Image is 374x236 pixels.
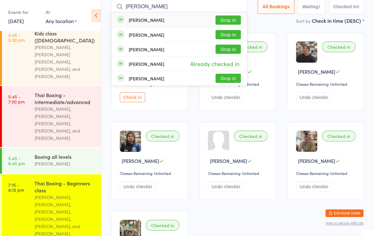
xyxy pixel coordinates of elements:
[35,180,96,194] div: Thai Boxing - Beginners class
[296,182,332,191] button: Undo checkin
[312,17,364,24] div: Check in time (DESC)
[8,7,39,17] div: Events for
[296,18,311,24] label: Sort by
[120,182,156,191] button: Undo checkin
[35,30,96,44] div: Kids class ([DEMOGRAPHIC_DATA])
[296,41,317,63] img: image1719827355.png
[234,41,268,52] div: Checked in
[326,221,364,226] button: how to secure with pin
[129,47,164,52] div: [PERSON_NAME]
[8,94,25,104] time: 5:45 - 7:00 pm
[2,24,101,85] a: 4:45 -5:30 pmKids class ([DEMOGRAPHIC_DATA])[PERSON_NAME], [PERSON_NAME] [PERSON_NAME], [PERSON_N...
[2,148,101,174] a: 5:45 -6:45 pmBoxing all levels[PERSON_NAME]
[146,220,179,231] div: Checked in
[46,17,77,24] div: Any location
[35,44,96,80] div: [PERSON_NAME], [PERSON_NAME] [PERSON_NAME], [PERSON_NAME], and [PERSON_NAME]
[120,131,141,152] img: image1719828302.png
[322,131,356,141] div: Checked in
[298,158,335,164] span: [PERSON_NAME]
[129,32,164,37] div: [PERSON_NAME]
[8,32,25,42] time: 4:45 - 5:30 pm
[120,92,145,102] button: Check in
[35,91,96,105] div: Thai Boxing - Intermediate/advanced
[120,171,181,176] div: Classes Remaining: Unlimited
[208,92,244,102] button: Undo checkin
[122,158,159,164] span: [PERSON_NAME]
[296,171,358,176] div: Classes Remaining: Unlimited
[8,156,25,166] time: 5:45 - 6:45 pm
[8,17,24,24] a: [DATE]
[35,105,96,142] div: [PERSON_NAME], [PERSON_NAME], [PERSON_NAME], [PERSON_NAME], and [PERSON_NAME]
[146,131,179,141] div: Checked in
[216,30,241,39] button: Drop in
[129,76,164,81] div: [PERSON_NAME]
[189,58,241,69] span: Already checked in
[208,171,269,176] div: Classes Remaining: Unlimited
[326,209,364,217] button: Exit kiosk mode
[357,4,359,9] div: 6
[296,92,332,102] button: Undo checkin
[298,68,335,75] span: [PERSON_NAME]
[216,74,241,83] button: Drop in
[46,7,77,17] div: At
[129,61,164,66] div: [PERSON_NAME]
[216,16,241,25] button: Drop in
[35,153,96,160] div: Boxing all levels
[296,81,358,87] div: Classes Remaining: Unlimited
[208,182,244,191] button: Undo checkin
[322,41,356,52] div: Checked in
[2,86,101,147] a: 5:45 -7:00 pmThai Boxing - Intermediate/advanced[PERSON_NAME], [PERSON_NAME], [PERSON_NAME], [PER...
[318,4,321,9] div: 1
[210,158,247,164] span: [PERSON_NAME]
[234,131,268,141] div: Checked in
[35,160,96,167] div: [PERSON_NAME]
[296,131,317,152] img: image1738823270.png
[8,182,24,192] time: 7:15 - 8:15 pm
[129,17,164,22] div: [PERSON_NAME]
[216,45,241,54] button: Drop in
